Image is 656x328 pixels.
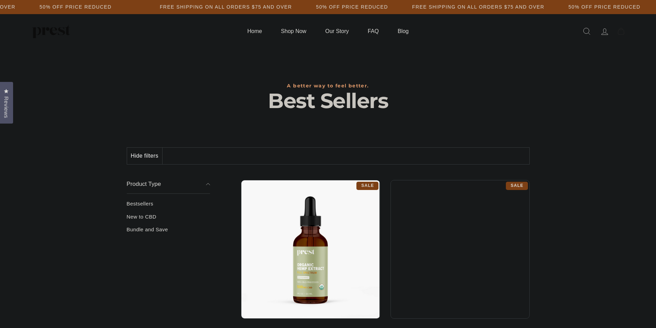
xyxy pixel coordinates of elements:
a: New to CBD [127,214,210,225]
div: Sale [356,182,378,190]
img: PREST ORGANICS [32,24,70,38]
h3: A better way to feel better. [127,83,530,89]
div: Sale [506,182,528,190]
a: FAQ [359,24,387,38]
span: Reviews [2,96,11,118]
a: Our Story [317,24,357,38]
h5: 50% OFF PRICE REDUCED [316,4,388,10]
h5: 50% OFF PRICE REDUCED [569,4,641,10]
a: Bundle and Save [127,226,210,238]
h5: 50% OFF PRICE REDUCED [40,4,112,10]
h5: Free Shipping on all orders $75 and over [160,4,292,10]
a: Shop Now [272,24,315,38]
h5: Free Shipping on all orders $75 and over [412,4,544,10]
button: Product Type [127,175,210,194]
a: Bestsellers [127,201,210,212]
a: Blog [389,24,417,38]
a: Home [239,24,271,38]
button: Hide filters [127,148,163,164]
h1: Best Sellers [127,89,530,113]
ul: Primary [239,24,417,38]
